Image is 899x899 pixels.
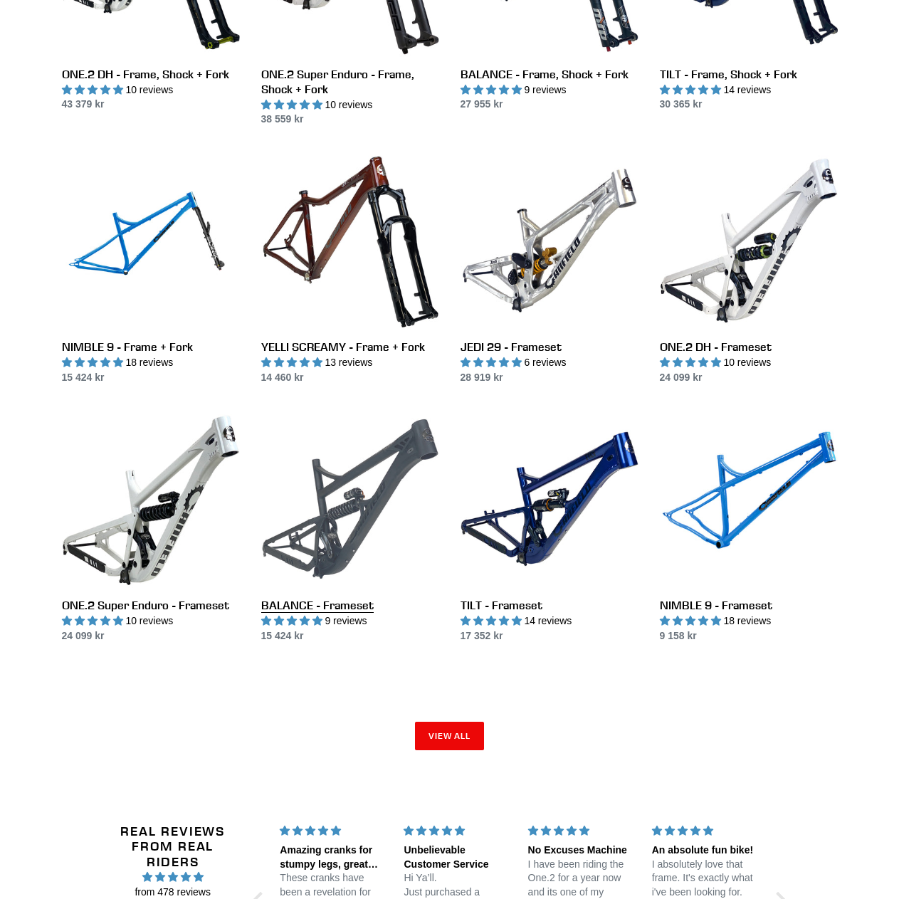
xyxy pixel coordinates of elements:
[652,824,759,838] div: 5 stars
[104,824,242,870] h2: Real Reviews from Real Riders
[104,869,242,885] span: 4.96 stars
[280,824,387,838] div: 5 stars
[280,843,387,871] div: Amazing cranks for stumpy legs, great customer service too
[528,843,635,858] div: No Excuses Machine
[404,824,510,838] div: 5 stars
[404,843,510,871] div: Unbelievable Customer Service
[528,824,635,838] div: 5 stars
[652,843,759,858] div: An absolute fun bike!
[415,722,485,750] a: View all products in the STEALS AND DEALS collection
